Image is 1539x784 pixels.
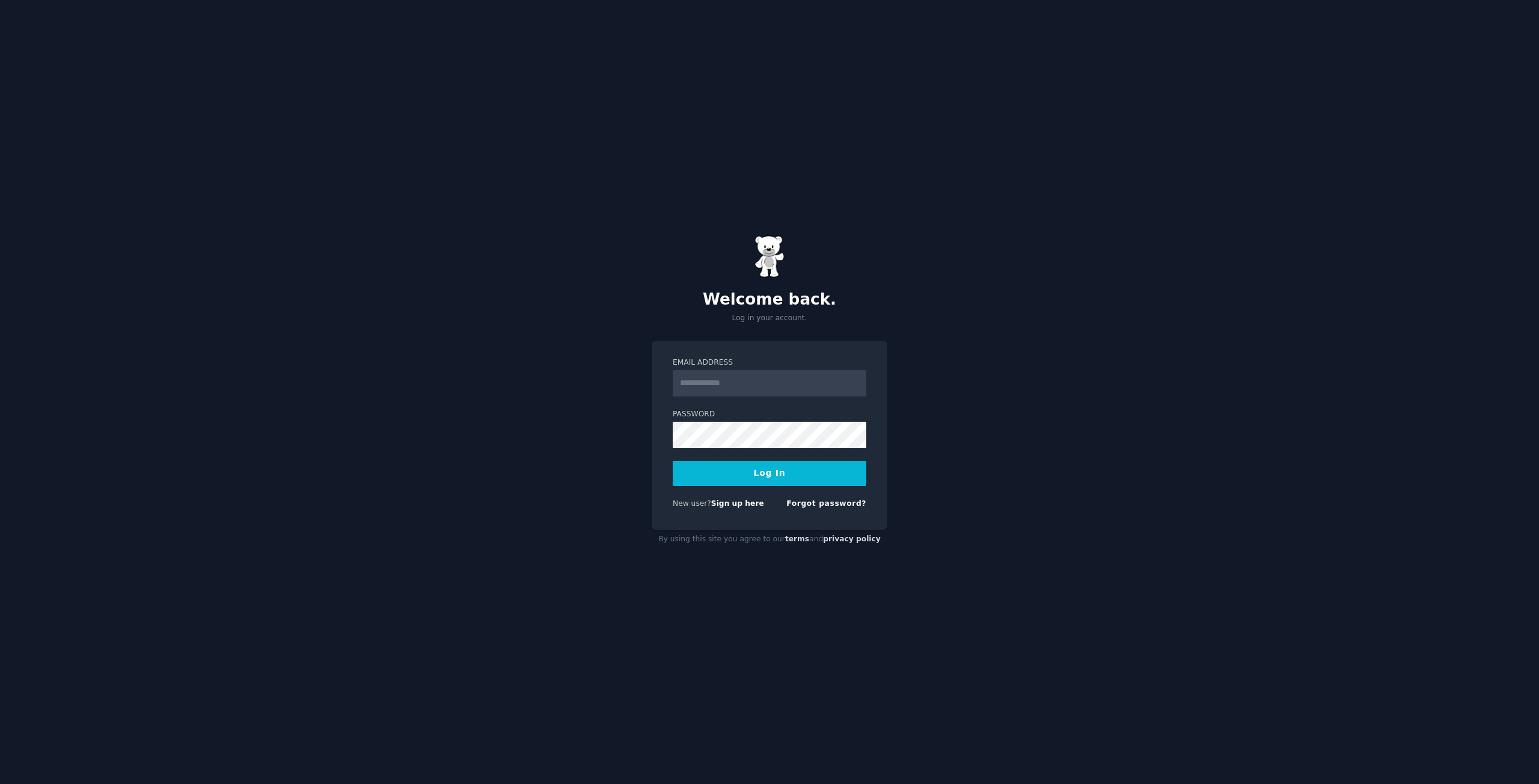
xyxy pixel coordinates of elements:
a: Forgot password? [786,499,866,508]
label: Password [673,409,866,420]
p: Log in your account. [652,313,887,324]
h2: Welcome back. [652,290,887,309]
label: Email Address [673,357,866,368]
img: Gummy Bear [754,236,785,278]
div: By using this site you agree to our and [652,530,887,549]
span: New user? [673,499,711,508]
button: Log In [673,461,866,486]
a: Sign up here [711,499,764,508]
a: terms [785,535,809,543]
a: privacy policy [823,535,881,543]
